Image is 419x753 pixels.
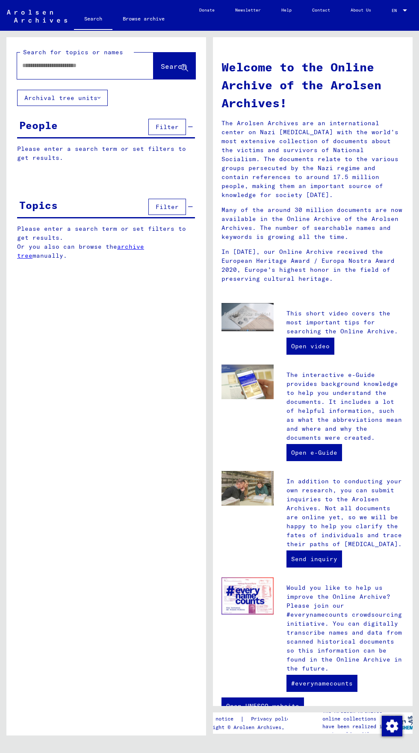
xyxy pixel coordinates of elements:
p: The interactive e-Guide provides background knowledge to help you understand the documents. It in... [286,371,404,442]
p: Many of the around 30 million documents are now available in the Online Archive of the Arolsen Ar... [221,206,404,241]
img: inquiries.jpg [221,471,274,506]
a: Send inquiry [286,550,342,568]
span: Filter [156,203,179,211]
h1: Welcome to the Online Archive of the Arolsen Archives! [221,58,404,112]
span: Filter [156,123,179,131]
p: The Arolsen Archives are an international center on Nazi [MEDICAL_DATA] with the world’s most ext... [221,119,404,200]
button: Search [153,53,195,79]
span: EN [392,8,401,13]
span: Search [161,62,186,71]
img: eguide.jpg [221,365,274,400]
a: Browse archive [112,9,175,29]
a: archive tree [17,243,144,259]
a: Privacy policy [244,715,303,724]
a: #everynamecounts [286,675,357,692]
div: Change consent [381,715,402,736]
button: Archival tree units [17,90,108,106]
p: Would you like to help us improve the Online Archive? Please join our #everynamecounts crowdsourc... [286,583,404,673]
p: In [DATE], our Online Archive received the European Heritage Award / Europa Nostra Award 2020, Eu... [221,247,404,283]
div: Topics [19,197,58,213]
mat-label: Search for topics or names [23,48,123,56]
img: video.jpg [221,303,274,332]
p: This short video covers the most important tips for searching the Online Archive. [286,309,404,336]
p: In addition to conducting your own research, you can submit inquiries to the Arolsen Archives. No... [286,477,404,549]
div: People [19,118,58,133]
a: Legal notice [198,715,240,724]
p: Please enter a search term or set filters to get results. [17,144,195,162]
button: Filter [148,199,186,215]
img: Change consent [382,716,402,736]
p: have been realized in partnership with [322,723,388,738]
a: Open UNESCO website [221,697,304,715]
p: Please enter a search term or set filters to get results. Or you also can browse the manually. [17,224,195,260]
img: enc.jpg [221,577,274,615]
p: Copyright © Arolsen Archives, 2021 [198,724,303,731]
a: Search [74,9,112,31]
p: The Arolsen Archives online collections [322,707,388,723]
button: Filter [148,119,186,135]
a: Open e-Guide [286,444,342,461]
img: Arolsen_neg.svg [7,10,67,23]
a: Open video [286,338,334,355]
div: | [198,715,303,724]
